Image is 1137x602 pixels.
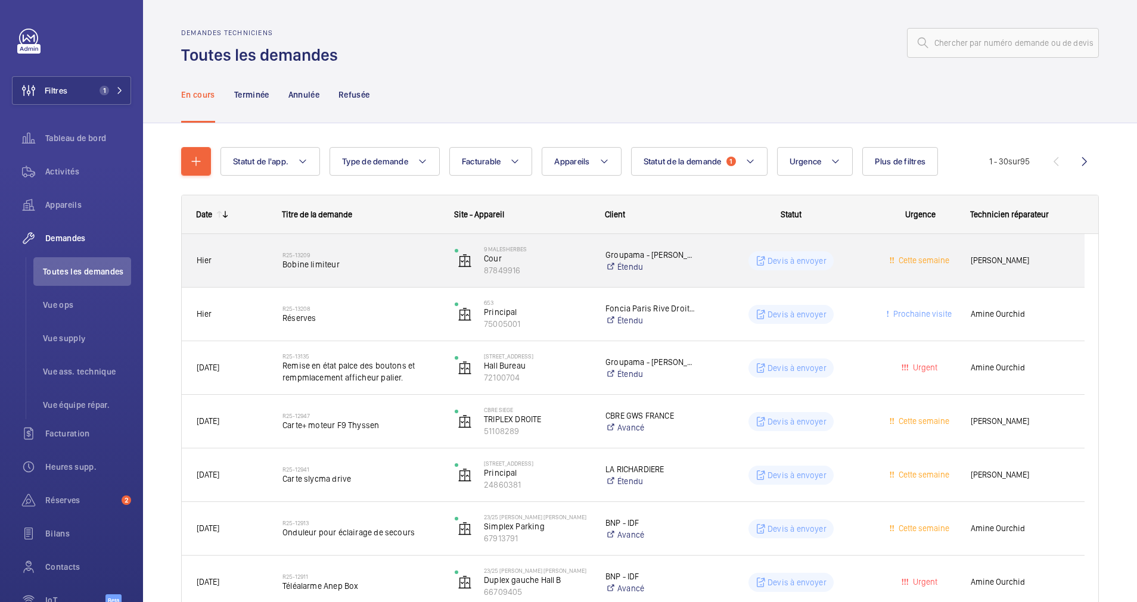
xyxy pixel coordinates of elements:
span: Cette semaine [896,470,949,479]
span: Technicien réparateur [970,210,1049,219]
span: Statut [781,210,802,219]
span: Type de demande [342,157,408,166]
p: Annulée [288,89,319,101]
span: Bobine limiteur [282,258,439,270]
p: Hall Bureau [484,360,590,372]
p: TRIPLEX DROITE [484,413,590,425]
p: Principal [484,306,590,318]
a: Étendu [605,314,697,326]
span: Carte+ moteur F9 Thyssen [282,419,439,431]
img: elevator.svg [458,307,472,322]
span: Urgence [905,210,936,219]
p: CBRE SIEGE [484,406,590,413]
span: Remise en état palce des boutons et rempmlacement afficheur palier. [282,360,439,383]
h2: R25-12947 [282,412,439,419]
span: Amine Ourchid [971,307,1070,321]
h2: R25-13209 [282,251,439,258]
span: Onduleur pour éclairage de secours [282,526,439,538]
p: LA RICHARDIERE [605,463,697,475]
p: Devis à envoyer [768,523,827,535]
span: Tableau de bord [45,132,131,144]
p: 24860381 [484,479,590,491]
button: Statut de la demande1 [631,147,768,176]
p: BNP - IDF [605,570,697,582]
span: Réserves [45,494,117,506]
p: Devis à envoyer [768,416,827,428]
a: Étendu [605,261,697,273]
img: elevator.svg [458,575,472,589]
span: Titre de la demande [282,210,352,219]
p: 51108289 [484,425,590,437]
a: Étendu [605,475,697,487]
div: Date [196,210,212,219]
span: Vue ass. technique [43,366,131,378]
p: 9 Malesherbes [484,245,590,252]
button: Appareils [542,147,621,176]
span: Amine Ourchid [971,522,1070,535]
span: Filtres [45,85,67,96]
p: 653 [484,299,590,306]
span: Urgent [911,577,937,587]
span: 1 [100,86,109,95]
span: Carte slycma drive [282,473,439,485]
span: Activités [45,166,131,177]
p: Devis à envoyer [768,308,827,320]
p: Devis à envoyer [768,576,827,588]
button: Filtres1 [12,76,131,105]
a: Avancé [605,529,697,541]
span: Amine Ourchid [971,361,1070,375]
input: Chercher par numéro demande ou de devis [907,28,1099,58]
span: Cette semaine [896,416,949,426]
span: [DATE] [197,577,219,587]
p: [STREET_ADDRESS] [484,353,590,360]
span: 1 [726,157,736,166]
span: [PERSON_NAME] [971,414,1070,428]
p: Terminée [234,89,269,101]
span: Demandes [45,232,131,244]
p: 66709405 [484,586,590,598]
button: Plus de filtres [862,147,938,176]
span: [DATE] [197,363,219,372]
a: Avancé [605,582,697,594]
p: Refusée [338,89,369,101]
h2: R25-12941 [282,466,439,473]
p: Principal [484,467,590,479]
p: Simplex Parking [484,520,590,532]
p: [STREET_ADDRESS] [484,460,590,467]
span: [PERSON_NAME] [971,468,1070,482]
img: elevator.svg [458,254,472,268]
img: elevator.svg [458,361,472,375]
p: Devis à envoyer [768,469,827,481]
span: Hier [197,255,212,265]
span: Vue ops [43,299,131,311]
span: Urgent [911,363,937,372]
span: Téléalarme Anep Box [282,580,439,592]
p: 67913791 [484,532,590,544]
span: Contacts [45,561,131,573]
p: Devis à envoyer [768,362,827,374]
h2: R25-12913 [282,519,439,526]
p: CBRE GWS FRANCE [605,410,697,422]
img: elevator.svg [458,468,472,482]
h2: R25-13135 [282,353,439,360]
a: Avancé [605,422,697,433]
p: BNP - IDF [605,517,697,529]
span: Toutes les demandes [43,266,131,277]
span: Heures supp. [45,461,131,473]
span: Bilans [45,528,131,539]
h1: Toutes les demandes [181,44,345,66]
span: 2 [122,495,131,505]
h2: R25-12911 [282,573,439,580]
span: Site - Appareil [454,210,504,219]
span: Facturable [462,157,501,166]
p: Duplex gauche Hall B [484,574,590,586]
span: Client [605,210,625,219]
span: Appareils [554,157,589,166]
span: Plus de filtres [875,157,925,166]
span: Cette semaine [896,255,949,265]
p: Cour [484,252,590,264]
img: elevator.svg [458,522,472,536]
span: Réserves [282,312,439,324]
span: Hier [197,309,212,319]
span: Statut de la demande [644,157,722,166]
